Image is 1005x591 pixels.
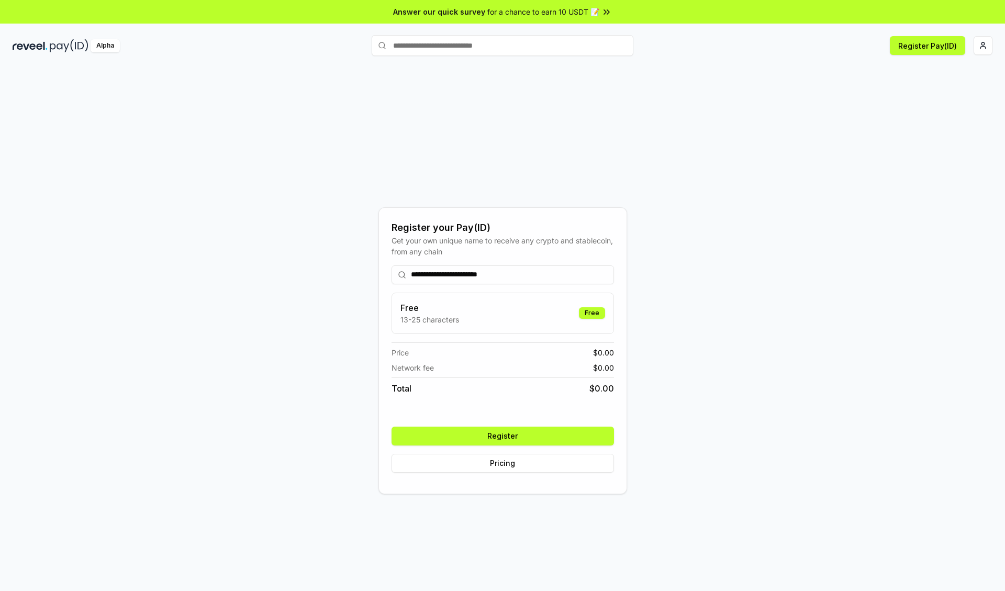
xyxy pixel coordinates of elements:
[593,347,614,358] span: $ 0.00
[393,6,485,17] span: Answer our quick survey
[50,39,88,52] img: pay_id
[91,39,120,52] div: Alpha
[579,307,605,319] div: Free
[392,382,411,395] span: Total
[392,427,614,445] button: Register
[487,6,599,17] span: for a chance to earn 10 USDT 📝
[400,302,459,314] h3: Free
[392,347,409,358] span: Price
[13,39,48,52] img: reveel_dark
[589,382,614,395] span: $ 0.00
[593,362,614,373] span: $ 0.00
[392,362,434,373] span: Network fee
[392,235,614,257] div: Get your own unique name to receive any crypto and stablecoin, from any chain
[392,454,614,473] button: Pricing
[392,220,614,235] div: Register your Pay(ID)
[890,36,965,55] button: Register Pay(ID)
[400,314,459,325] p: 13-25 characters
